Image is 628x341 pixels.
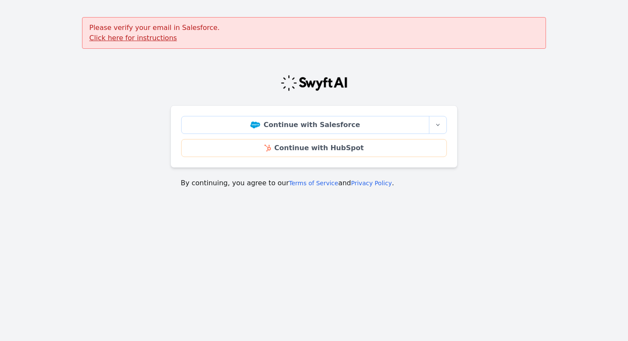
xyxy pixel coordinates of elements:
[181,178,447,188] p: By continuing, you agree to our and .
[289,180,338,187] a: Terms of Service
[82,17,546,49] div: Please verify your email in Salesforce.
[280,74,348,92] img: Swyft Logo
[250,122,260,128] img: Salesforce
[181,139,447,157] a: Continue with HubSpot
[264,145,271,151] img: HubSpot
[351,180,392,187] a: Privacy Policy
[181,116,429,134] a: Continue with Salesforce
[89,34,177,42] a: Click here for instructions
